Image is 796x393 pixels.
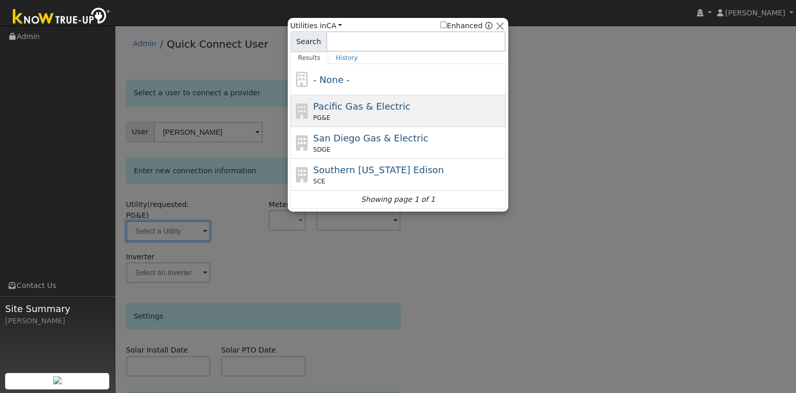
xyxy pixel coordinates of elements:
span: PG&E [313,113,330,122]
span: Search [290,31,327,52]
span: Site Summary [5,302,110,316]
span: SDGE [313,145,331,154]
span: Southern [US_STATE] Edison [313,164,444,175]
img: Know True-Up [8,6,115,29]
input: Enhanced [440,22,447,28]
div: [PERSON_NAME] [5,316,110,326]
a: CA [326,22,342,30]
a: Results [290,52,328,64]
span: Utilities in [290,20,342,31]
a: Enhanced Providers [485,22,492,30]
img: retrieve [53,376,62,384]
span: San Diego Gas & Electric [313,133,428,143]
i: Showing page 1 of 1 [361,194,435,205]
span: [PERSON_NAME] [725,9,785,17]
label: Enhanced [440,20,483,31]
span: SCE [313,177,326,186]
span: Pacific Gas & Electric [313,101,410,112]
a: History [328,52,366,64]
span: - None - [313,74,350,85]
span: Show enhanced providers [440,20,492,31]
